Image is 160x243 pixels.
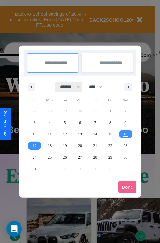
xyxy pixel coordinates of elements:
[78,152,82,163] span: 27
[93,152,97,163] span: 28
[88,95,103,105] span: Thu
[118,95,133,105] span: Sat
[72,95,87,105] span: Wed
[124,105,126,117] span: 2
[42,140,57,152] button: 18
[124,128,127,140] span: 16
[33,140,36,152] span: 17
[72,152,87,163] button: 27
[42,95,57,105] span: Mon
[42,152,57,163] button: 25
[103,128,118,140] button: 15
[78,140,82,152] span: 20
[108,152,112,163] span: 29
[3,111,8,137] div: Give Feedback
[124,117,126,128] span: 9
[57,95,72,105] span: Tue
[109,105,111,117] span: 1
[78,128,82,140] span: 13
[57,128,72,140] button: 12
[118,117,133,128] button: 9
[88,152,103,163] button: 28
[57,152,72,163] button: 26
[103,140,118,152] button: 22
[118,140,133,152] button: 23
[103,105,118,117] button: 1
[103,95,118,105] span: Fri
[72,117,87,128] button: 6
[33,152,36,163] span: 24
[124,140,127,152] span: 23
[48,152,52,163] span: 25
[103,117,118,128] button: 8
[93,128,97,140] span: 14
[42,128,57,140] button: 11
[34,117,36,128] span: 3
[49,117,51,128] span: 4
[118,181,136,193] button: Done
[79,117,81,128] span: 6
[33,163,36,175] span: 31
[93,140,97,152] span: 21
[88,140,103,152] button: 21
[64,117,66,128] span: 5
[57,140,72,152] button: 19
[124,152,127,163] span: 30
[63,128,67,140] span: 12
[27,128,42,140] button: 10
[118,152,133,163] button: 30
[88,128,103,140] button: 14
[103,152,118,163] button: 29
[94,117,96,128] span: 7
[27,95,42,105] span: Sun
[6,221,22,237] div: Open Intercom Messenger
[72,128,87,140] button: 13
[33,128,36,140] span: 10
[109,117,111,128] span: 8
[27,152,42,163] button: 24
[63,152,67,163] span: 26
[57,117,72,128] button: 5
[27,140,42,152] button: 17
[42,117,57,128] button: 4
[27,117,42,128] button: 3
[48,140,52,152] span: 18
[118,105,133,117] button: 2
[63,140,67,152] span: 19
[88,117,103,128] button: 7
[108,128,112,140] span: 15
[48,128,52,140] span: 11
[118,128,133,140] button: 16
[108,140,112,152] span: 22
[72,140,87,152] button: 20
[27,163,42,175] button: 31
